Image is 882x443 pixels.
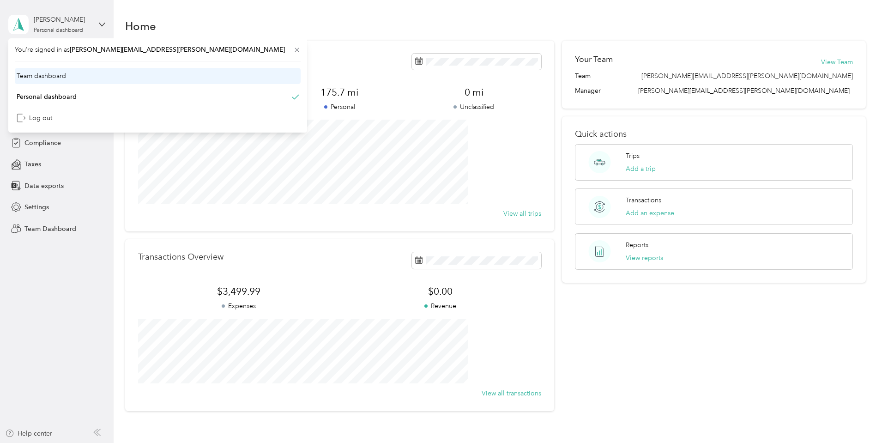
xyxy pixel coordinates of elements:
[272,86,407,99] span: 175.7 mi
[5,429,52,438] button: Help center
[34,15,91,24] div: [PERSON_NAME]
[641,71,853,81] span: [PERSON_NAME][EMAIL_ADDRESS][PERSON_NAME][DOMAIN_NAME]
[138,252,224,262] p: Transactions Overview
[575,86,601,96] span: Manager
[15,45,301,55] span: You’re signed in as
[821,57,853,67] button: View Team
[626,195,661,205] p: Transactions
[24,202,49,212] span: Settings
[272,102,407,112] p: Personal
[575,129,853,139] p: Quick actions
[339,301,541,311] p: Revenue
[830,391,882,443] iframe: Everlance-gr Chat Button Frame
[626,151,640,161] p: Trips
[24,138,61,148] span: Compliance
[638,87,850,95] span: [PERSON_NAME][EMAIL_ADDRESS][PERSON_NAME][DOMAIN_NAME]
[24,224,76,234] span: Team Dashboard
[24,181,64,191] span: Data exports
[626,240,648,250] p: Reports
[575,54,613,65] h2: Your Team
[626,208,674,218] button: Add an expense
[575,71,591,81] span: Team
[138,285,339,298] span: $3,499.99
[17,71,66,81] div: Team dashboard
[24,159,41,169] span: Taxes
[34,28,83,33] div: Personal dashboard
[626,253,663,263] button: View reports
[70,46,285,54] span: [PERSON_NAME][EMAIL_ADDRESS][PERSON_NAME][DOMAIN_NAME]
[503,209,541,218] button: View all trips
[482,388,541,398] button: View all transactions
[407,102,541,112] p: Unclassified
[339,285,541,298] span: $0.00
[138,301,339,311] p: Expenses
[125,21,156,31] h1: Home
[17,113,52,123] div: Log out
[626,164,656,174] button: Add a trip
[407,86,541,99] span: 0 mi
[17,92,77,102] div: Personal dashboard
